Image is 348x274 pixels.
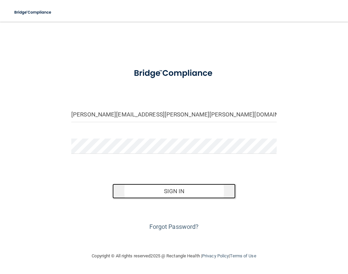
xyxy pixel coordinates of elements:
a: Privacy Policy [202,253,229,258]
input: Email [71,107,277,122]
div: Copyright © All rights reserved 2025 @ Rectangle Health | | [50,245,298,267]
img: bridge_compliance_login_screen.278c3ca4.svg [10,5,56,19]
img: bridge_compliance_login_screen.278c3ca4.svg [125,62,223,84]
a: Forgot Password? [149,223,199,230]
a: Terms of Use [230,253,256,258]
button: Sign In [112,184,236,199]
